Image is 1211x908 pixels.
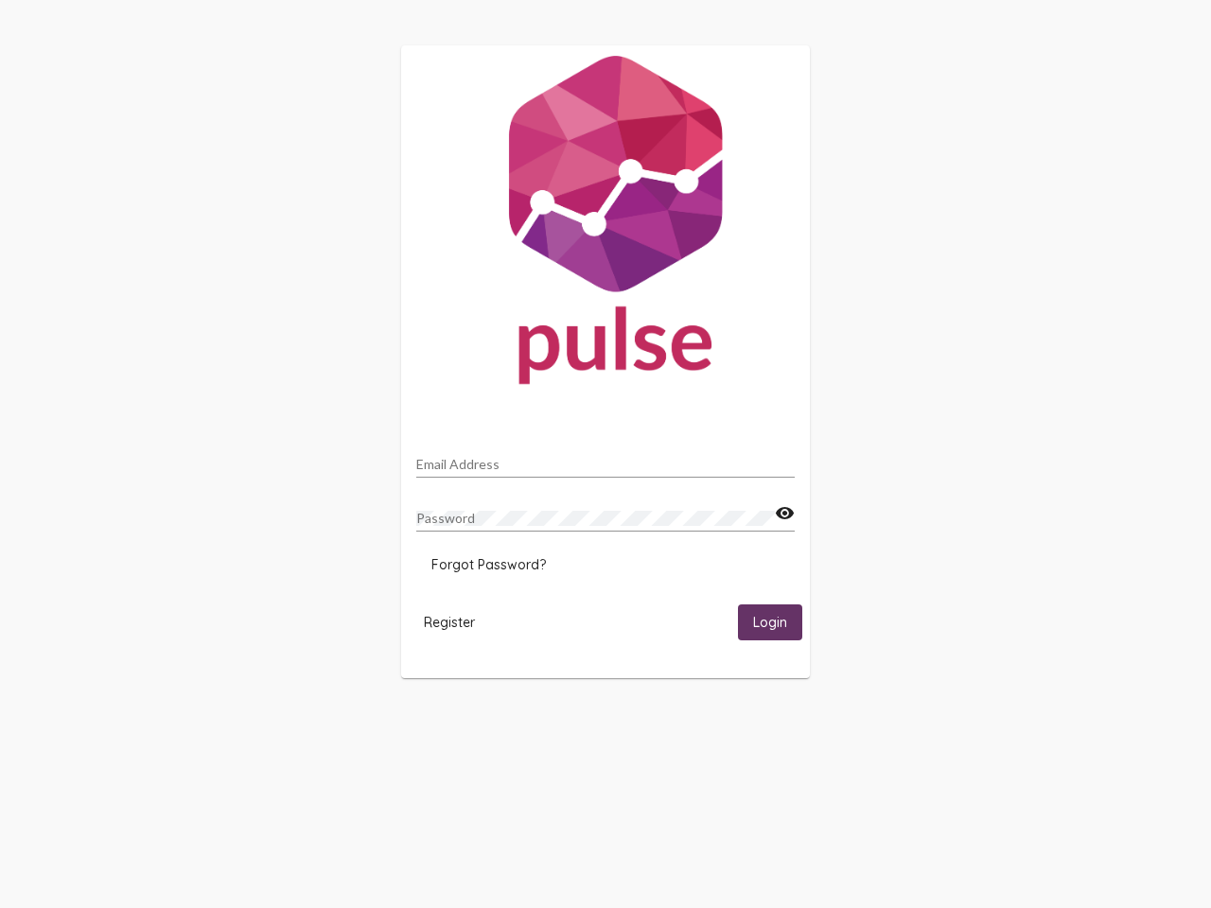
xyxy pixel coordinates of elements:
[401,45,810,403] img: Pulse For Good Logo
[424,614,475,631] span: Register
[738,604,802,639] button: Login
[753,615,787,632] span: Login
[409,604,490,639] button: Register
[775,502,795,525] mat-icon: visibility
[431,556,546,573] span: Forgot Password?
[416,548,561,582] button: Forgot Password?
